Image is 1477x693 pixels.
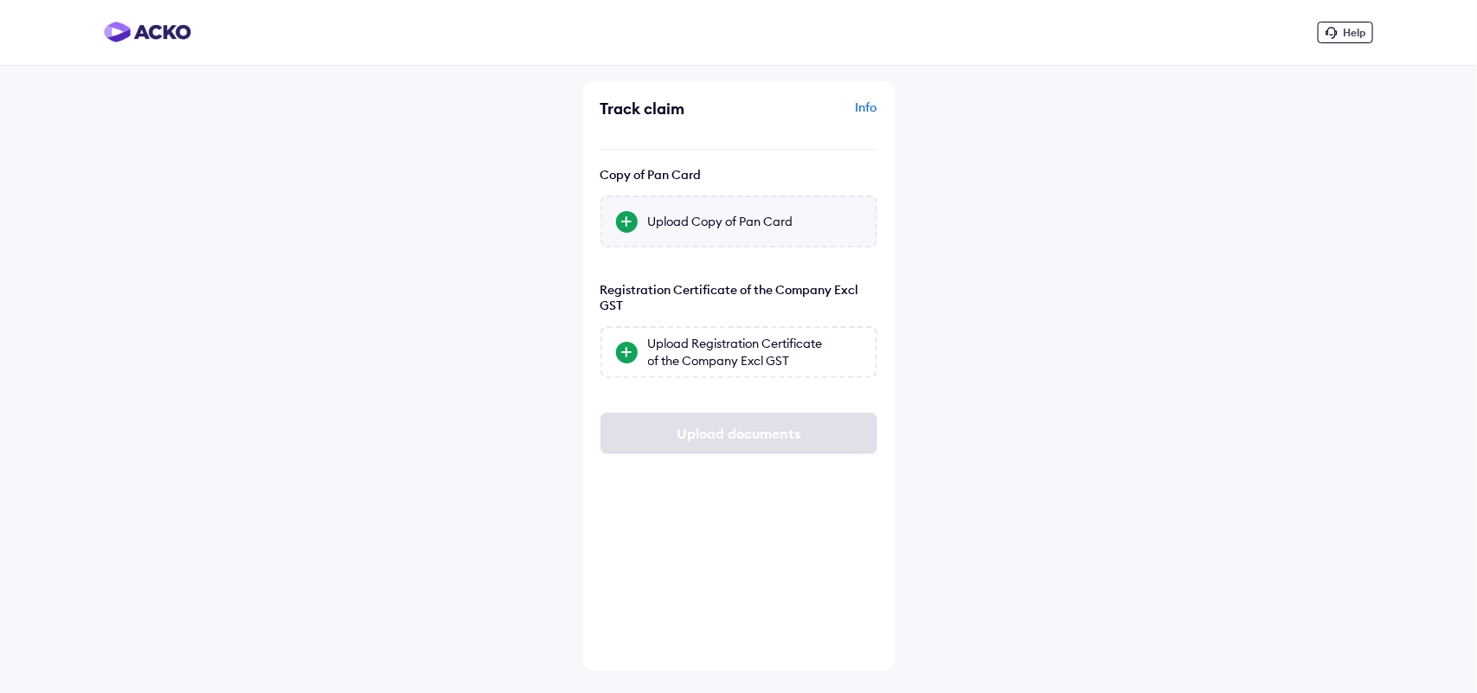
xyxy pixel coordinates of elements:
div: Copy of Pan Card [600,167,877,183]
div: Info [743,99,877,132]
img: horizontal-gradient.png [104,22,191,42]
div: Upload Copy of Pan Card [648,213,862,230]
div: Registration Certificate of the Company Excl GST [600,282,877,313]
span: Help [1343,26,1365,39]
div: Track claim [600,99,735,119]
div: Upload Registration Certificate of the Company Excl GST [648,335,862,369]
